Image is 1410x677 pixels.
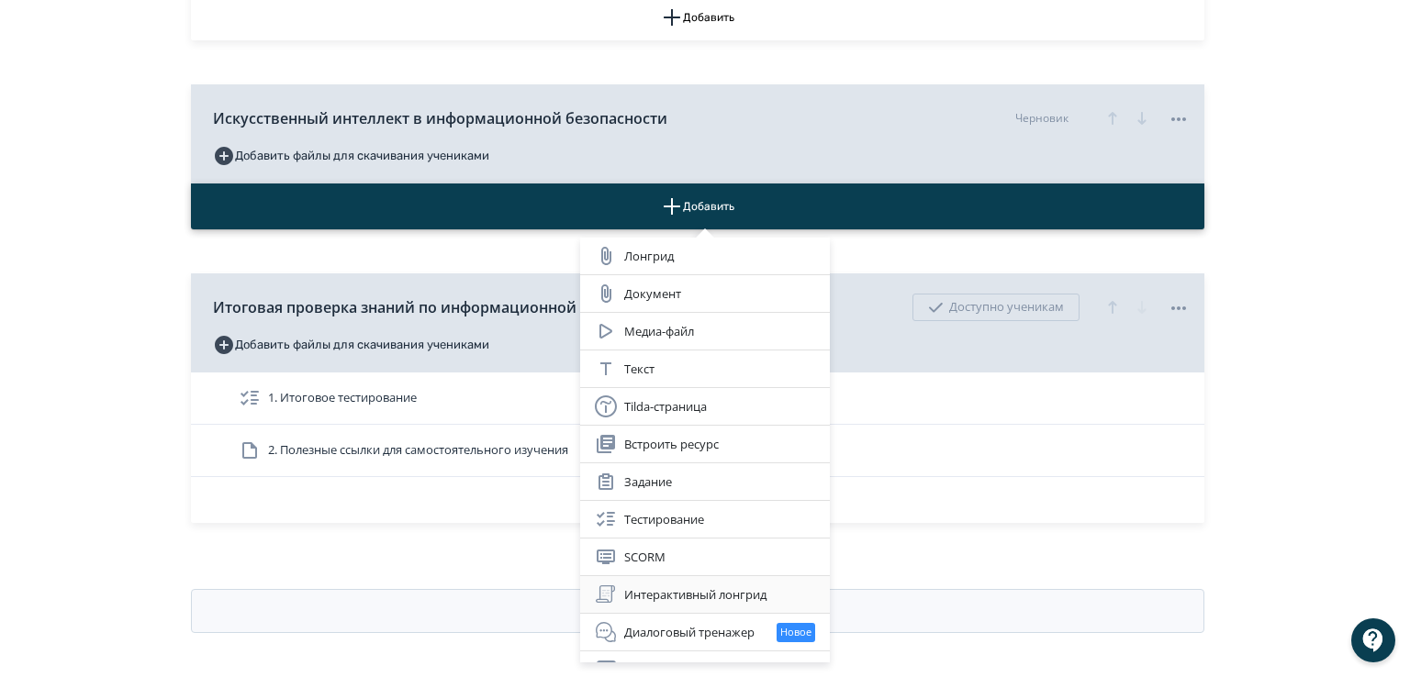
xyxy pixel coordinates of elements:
[595,621,815,643] div: Диалоговый тренажер
[595,245,815,267] div: Лонгрид
[595,283,815,305] div: Документ
[595,358,815,380] div: Текст
[595,583,815,605] div: Интерактивный лонгрид
[780,625,811,640] span: Новое
[595,546,815,568] div: SCORM
[595,508,815,530] div: Тестирование
[595,320,815,342] div: Медиа-файл
[595,433,815,455] div: Встроить ресурс
[595,471,815,493] div: Задание
[595,395,815,417] div: Tilda-страница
